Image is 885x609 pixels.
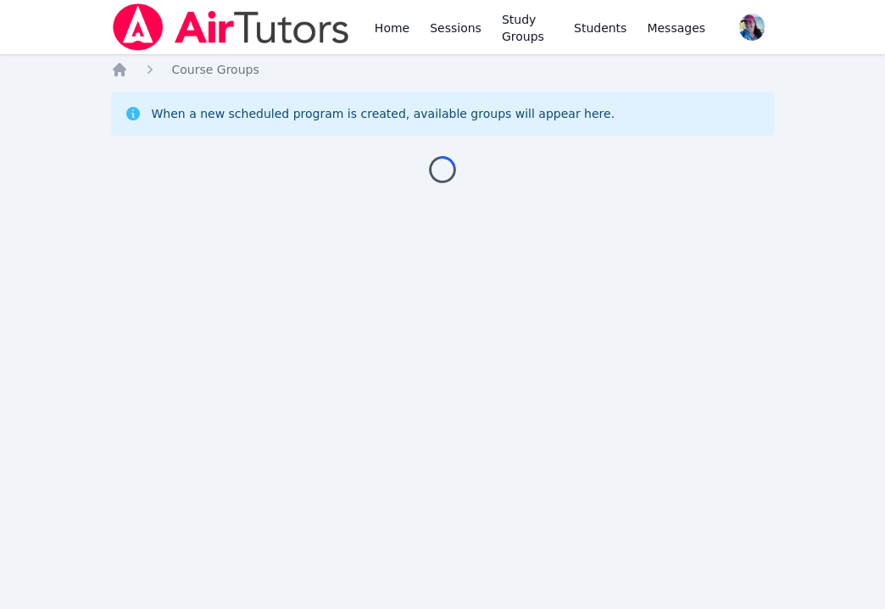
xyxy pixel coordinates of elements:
a: Course Groups [172,61,259,78]
div: When a new scheduled program is created, available groups will appear here. [152,105,615,122]
nav: Breadcrumb [111,61,775,78]
span: Messages [647,20,705,36]
span: Course Groups [172,63,259,76]
img: Air Tutors [111,3,351,51]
